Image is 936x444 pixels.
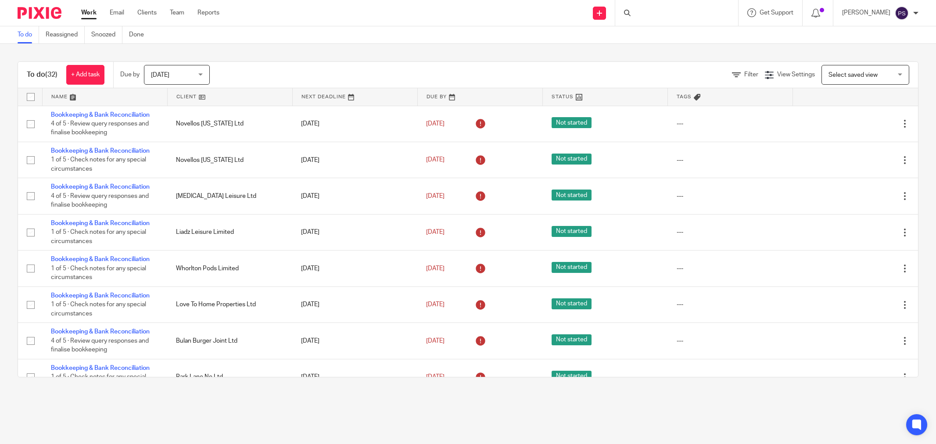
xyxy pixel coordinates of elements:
span: [DATE] [151,72,169,78]
td: Park Lane Ne Ltd [167,359,292,395]
span: Filter [744,72,758,78]
div: --- [677,228,784,236]
div: --- [677,156,784,165]
td: Bulan Burger Joint Ltd [167,323,292,359]
span: [DATE] [426,374,445,380]
span: [DATE] [426,193,445,199]
span: 1 of 5 · Check notes for any special circumstances [51,265,146,281]
a: Bookkeeping & Bank Reconciliation [51,112,150,118]
span: 1 of 5 · Check notes for any special circumstances [51,229,146,244]
td: Novellos [US_STATE] Ltd [167,106,292,142]
td: [DATE] [292,106,417,142]
div: --- [677,300,784,309]
a: Snoozed [91,26,122,43]
span: Not started [552,190,592,201]
span: [DATE] [426,301,445,308]
span: Tags [677,94,692,99]
a: + Add task [66,65,104,85]
span: Not started [552,262,592,273]
td: Liadz Leisure Limited [167,214,292,250]
td: [DATE] [292,178,417,214]
span: 4 of 5 · Review query responses and finalise bookkeeping [51,193,149,208]
a: Clients [137,8,157,17]
a: Email [110,8,124,17]
a: Bookkeeping & Bank Reconciliation [51,256,150,262]
td: [DATE] [292,286,417,322]
a: Team [170,8,184,17]
span: 1 of 5 · Check notes for any special circumstances [51,157,146,172]
td: [DATE] [292,142,417,178]
span: Not started [552,117,592,128]
span: 4 of 5 · Review query responses and finalise bookkeeping [51,338,149,353]
span: View Settings [777,72,815,78]
span: [DATE] [426,338,445,344]
a: Bookkeeping & Bank Reconciliation [51,184,150,190]
span: Select saved view [828,72,878,78]
h1: To do [27,70,57,79]
div: --- [677,264,784,273]
span: (32) [45,71,57,78]
a: Reports [197,8,219,17]
a: Done [129,26,151,43]
span: Not started [552,298,592,309]
span: [DATE] [426,157,445,163]
span: [DATE] [426,229,445,235]
img: Pixie [18,7,61,19]
td: Novellos [US_STATE] Ltd [167,142,292,178]
img: svg%3E [895,6,909,20]
td: [DATE] [292,359,417,395]
a: Bookkeeping & Bank Reconciliation [51,220,150,226]
span: Not started [552,154,592,165]
div: --- [677,192,784,201]
span: Not started [552,226,592,237]
a: Bookkeeping & Bank Reconciliation [51,329,150,335]
td: Whorlton Pods Limited [167,251,292,286]
span: [DATE] [426,265,445,272]
a: Work [81,8,97,17]
p: Due by [120,70,140,79]
span: Not started [552,334,592,345]
a: Bookkeeping & Bank Reconciliation [51,293,150,299]
a: Bookkeeping & Bank Reconciliation [51,365,150,371]
span: [DATE] [426,121,445,127]
a: To do [18,26,39,43]
a: Bookkeeping & Bank Reconciliation [51,148,150,154]
span: 4 of 5 · Review query responses and finalise bookkeeping [51,121,149,136]
span: Not started [552,371,592,382]
div: --- [677,337,784,345]
span: 1 of 5 · Check notes for any special circumstances [51,301,146,317]
td: [DATE] [292,251,417,286]
div: --- [677,119,784,128]
a: Reassigned [46,26,85,43]
span: 1 of 5 · Check notes for any special circumstances [51,374,146,389]
td: [DATE] [292,323,417,359]
div: --- [677,372,784,381]
td: Love To Home Properties Ltd [167,286,292,322]
td: [MEDICAL_DATA] Leisure Ltd [167,178,292,214]
p: [PERSON_NAME] [842,8,890,17]
span: Get Support [760,10,793,16]
td: [DATE] [292,214,417,250]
